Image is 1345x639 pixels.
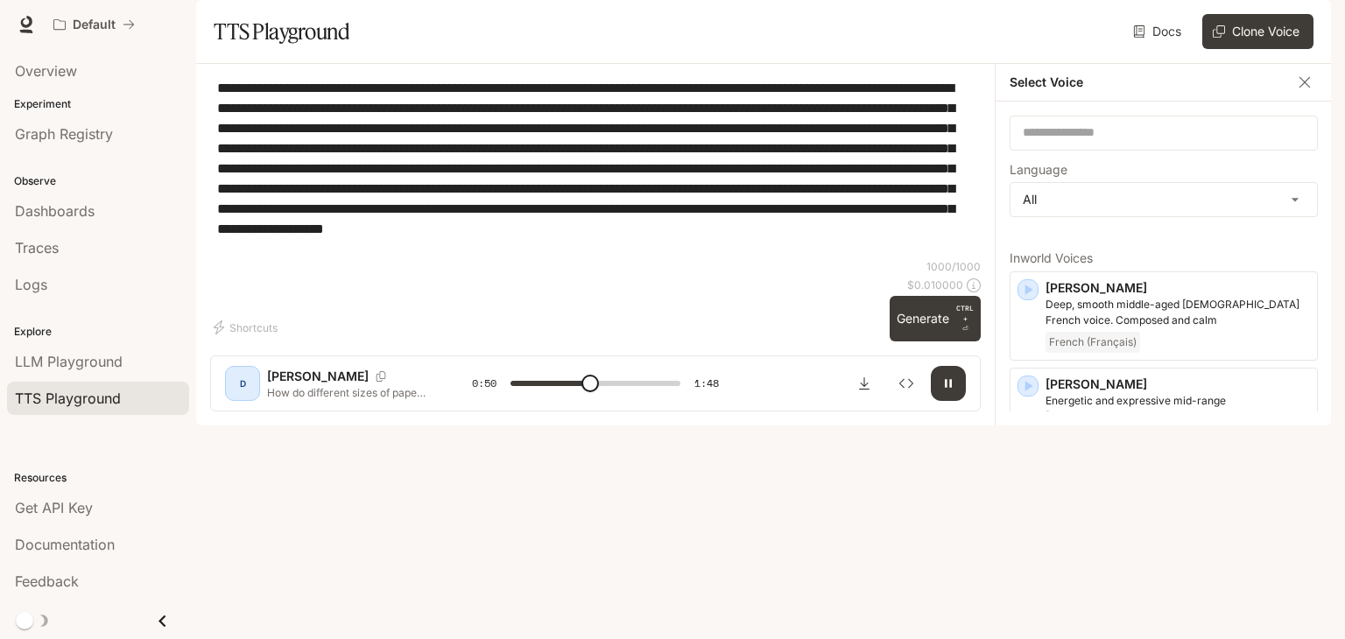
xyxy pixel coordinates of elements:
[1010,164,1067,176] p: Language
[1046,279,1310,297] p: [PERSON_NAME]
[46,7,143,42] button: All workspaces
[1202,14,1313,49] button: Clone Voice
[1046,393,1310,425] p: Energetic and expressive mid-range male voice, with a mildly nasal quality
[369,371,393,382] button: Copy Voice ID
[890,296,981,341] button: GenerateCTRL +⏎
[267,385,430,400] p: How do different sizes of paper affect how far a paper airplane will travel is the question we as...
[1046,297,1310,328] p: Deep, smooth middle-aged male French voice. Composed and calm
[1046,332,1140,353] span: French (Français)
[694,375,719,392] span: 1:48
[210,313,285,341] button: Shortcuts
[1011,183,1317,216] div: All
[472,375,496,392] span: 0:50
[956,303,974,324] p: CTRL +
[214,14,349,49] h1: TTS Playground
[229,369,257,397] div: D
[267,368,369,385] p: [PERSON_NAME]
[956,303,974,334] p: ⏎
[1010,252,1318,264] p: Inworld Voices
[889,366,924,401] button: Inspect
[73,18,116,32] p: Default
[1046,376,1310,393] p: [PERSON_NAME]
[847,366,882,401] button: Download audio
[1130,14,1188,49] a: Docs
